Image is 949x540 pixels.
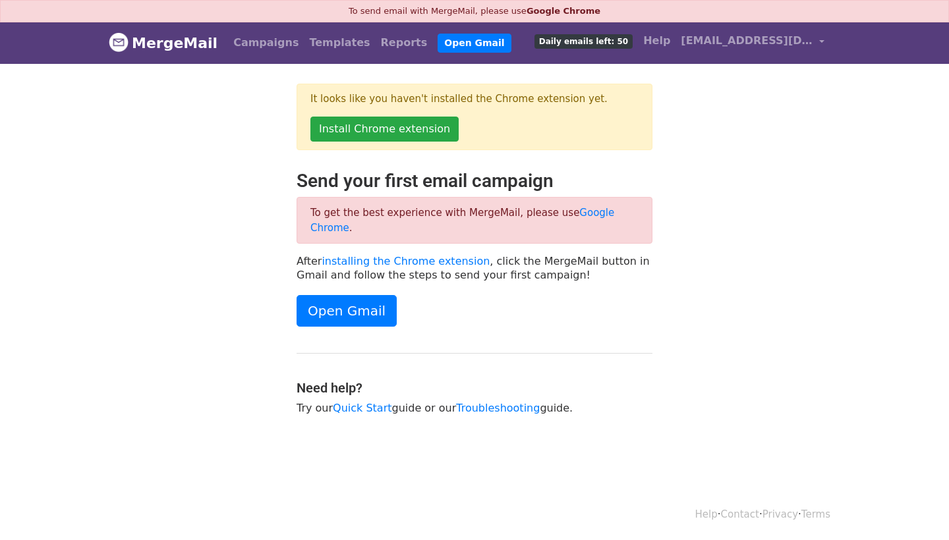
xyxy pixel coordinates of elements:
[109,32,129,52] img: MergeMail logo
[297,380,652,396] h4: Need help?
[228,30,304,56] a: Campaigns
[376,30,433,56] a: Reports
[297,170,652,192] h2: Send your first email campaign
[438,34,511,53] a: Open Gmail
[304,30,375,56] a: Templates
[529,28,638,54] a: Daily emails left: 50
[681,33,813,49] span: [EMAIL_ADDRESS][DOMAIN_NAME]
[310,117,459,142] a: Install Chrome extension
[456,402,540,414] a: Troubleshooting
[676,28,830,59] a: [EMAIL_ADDRESS][DOMAIN_NAME]
[297,401,652,415] p: Try our guide or our guide.
[527,6,600,16] a: Google Chrome
[310,92,639,106] p: It looks like you haven't installed the Chrome extension yet.
[297,254,652,282] p: After , click the MergeMail button in Gmail and follow the steps to send your first campaign!
[801,508,830,520] a: Terms
[109,29,217,57] a: MergeMail
[310,207,614,234] a: Google Chrome
[297,197,652,244] div: To get the best experience with MergeMail, please use .
[638,28,676,54] a: Help
[695,508,718,520] a: Help
[762,508,798,520] a: Privacy
[721,508,759,520] a: Contact
[534,34,633,49] span: Daily emails left: 50
[333,402,391,414] a: Quick Start
[297,295,397,327] a: Open Gmail
[322,255,490,267] a: installing the Chrome extension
